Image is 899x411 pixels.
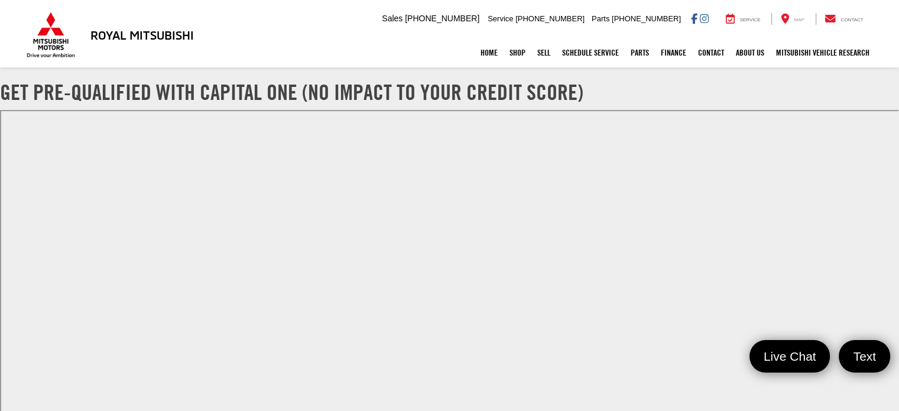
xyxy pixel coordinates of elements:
h3: Royal Mitsubishi [90,28,194,41]
a: Shop [504,38,531,67]
a: Service [717,13,770,25]
span: [PHONE_NUMBER] [405,14,479,23]
a: Sell [531,38,556,67]
a: Live Chat [749,340,830,373]
a: Text [839,340,890,373]
a: Contact [692,38,730,67]
span: Text [847,348,882,364]
span: Service [740,17,761,22]
span: Sales [382,14,403,23]
span: Contact [840,17,863,22]
a: Facebook: Click to visit our Facebook page [691,14,697,23]
span: Service [488,14,513,23]
a: Mitsubishi Vehicle Research [770,38,875,67]
a: Contact [816,13,872,25]
img: Mitsubishi [24,12,77,58]
a: Home [475,38,504,67]
a: Parts: Opens in a new tab [625,38,655,67]
a: About Us [730,38,770,67]
span: Map [794,17,804,22]
span: Parts [592,14,609,23]
a: Map [771,13,813,25]
span: Live Chat [758,348,822,364]
span: [PHONE_NUMBER] [515,14,585,23]
span: [PHONE_NUMBER] [612,14,681,23]
a: Schedule Service: Opens in a new tab [556,38,625,67]
a: Finance [655,38,692,67]
a: Instagram: Click to visit our Instagram page [700,14,709,23]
